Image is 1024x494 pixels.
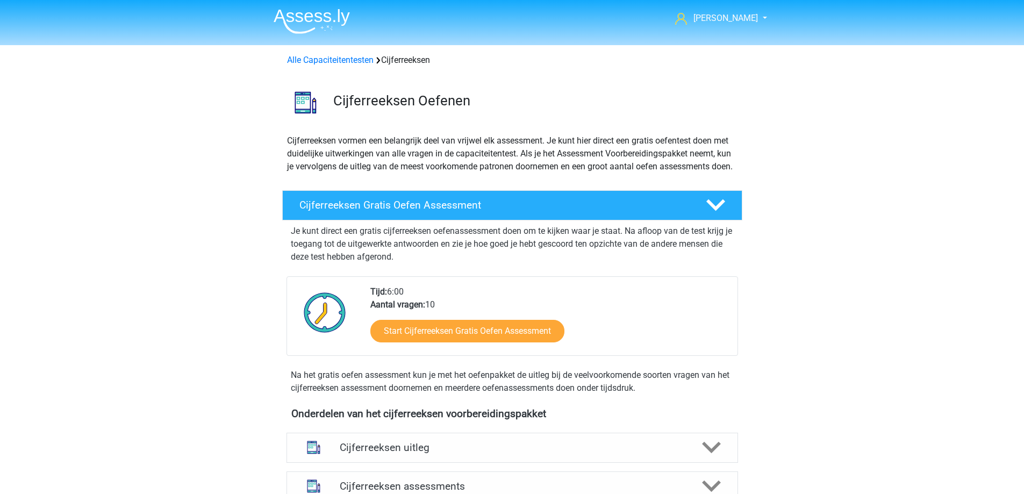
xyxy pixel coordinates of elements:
[362,285,737,355] div: 6:00 10
[287,134,737,173] p: Cijferreeksen vormen een belangrijk deel van vrijwel elk assessment. Je kunt hier direct een grat...
[283,80,328,125] img: cijferreeksen
[370,287,387,297] b: Tijd:
[671,12,759,25] a: [PERSON_NAME]
[340,441,685,454] h4: Cijferreeksen uitleg
[370,299,425,310] b: Aantal vragen:
[287,55,374,65] a: Alle Capaciteitentesten
[278,190,747,220] a: Cijferreeksen Gratis Oefen Assessment
[298,285,352,339] img: Klok
[299,199,689,211] h4: Cijferreeksen Gratis Oefen Assessment
[693,13,758,23] span: [PERSON_NAME]
[283,54,742,67] div: Cijferreeksen
[300,434,327,461] img: cijferreeksen uitleg
[333,92,734,109] h3: Cijferreeksen Oefenen
[291,225,734,263] p: Je kunt direct een gratis cijferreeksen oefenassessment doen om te kijken waar je staat. Na afloo...
[340,480,685,492] h4: Cijferreeksen assessments
[291,407,733,420] h4: Onderdelen van het cijferreeksen voorbereidingspakket
[274,9,350,34] img: Assessly
[282,433,742,463] a: uitleg Cijferreeksen uitleg
[287,369,738,395] div: Na het gratis oefen assessment kun je met het oefenpakket de uitleg bij de veelvoorkomende soorte...
[370,320,564,342] a: Start Cijferreeksen Gratis Oefen Assessment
